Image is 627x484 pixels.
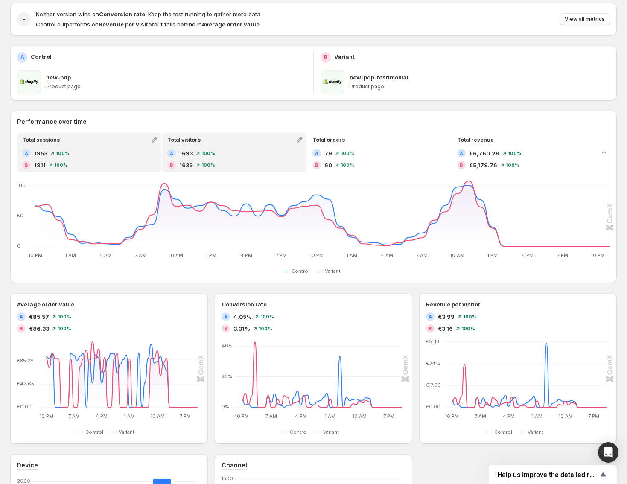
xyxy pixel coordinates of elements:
[170,163,173,168] h2: B
[58,326,71,331] span: 100 %
[58,314,71,319] span: 100 %
[36,11,262,17] span: Neither version wins on . Keep the test running to gather more data.
[591,252,605,258] text: 10 PM
[560,13,610,25] button: View all metrics
[46,83,306,90] p: Product page
[119,429,134,435] span: Variant
[497,469,608,480] button: Show survey - Help us improve the detailed report for A/B campaigns
[222,300,267,309] h3: Conversion rate
[598,442,618,463] div: Open Intercom Messenger
[350,73,408,82] p: new-pdp-testimonial
[28,252,42,258] text: 10 PM
[17,213,23,219] text: 50
[528,429,543,435] span: Variant
[429,314,432,319] h2: A
[17,404,32,410] text: €0.00
[503,413,515,419] text: 4 PM
[276,252,287,258] text: 7 PM
[487,427,516,437] button: Control
[170,151,173,156] h2: A
[222,475,233,481] text: 1500
[235,413,249,419] text: 10 PM
[450,252,464,258] text: 10 AM
[65,252,76,258] text: 1 AM
[17,182,26,188] text: 100
[325,268,341,274] span: Variant
[179,161,193,169] span: 1636
[460,163,463,168] h2: B
[39,413,53,419] text: 10 PM
[222,343,233,349] text: 40%
[457,137,494,143] span: Total revenue
[346,252,357,258] text: 1 AM
[180,413,191,419] text: 7 PM
[324,54,327,61] h2: B
[179,149,193,157] span: 1693
[68,413,80,419] text: 7 AM
[31,52,52,61] p: Control
[56,151,70,156] span: 100 %
[383,413,394,419] text: 7 PM
[17,70,41,93] img: new-pdp
[463,314,477,319] span: 100 %
[17,117,610,126] h2: Performance over time
[17,300,74,309] h3: Average order value
[167,137,201,143] span: Total visitors
[381,252,393,258] text: 4 AM
[290,429,308,435] span: Control
[598,146,610,158] button: Collapse chart
[34,149,47,157] span: 1953
[426,300,481,309] h3: Revenue per visitor
[324,413,335,419] text: 1 AM
[20,326,23,331] h2: B
[99,21,154,28] strong: Revenue per visitor
[426,338,439,344] text: €51.18
[46,73,71,82] p: new-pdp
[224,326,227,331] h2: B
[350,83,610,90] p: Product page
[565,16,605,23] span: View all metrics
[169,252,183,258] text: 10 AM
[17,461,38,469] h3: Device
[315,163,318,168] h2: B
[321,70,344,93] img: new-pdp-testimonial
[206,252,216,258] text: 1 PM
[317,266,344,276] button: Variant
[17,381,34,387] text: €42.65
[29,312,49,321] span: €85.57
[508,151,522,156] span: 100 %
[20,54,24,61] h2: A
[309,252,324,258] text: 10 PM
[23,15,26,23] h2: -
[233,324,250,333] span: 3.31%
[475,413,486,419] text: 7 AM
[558,413,573,419] text: 10 AM
[315,427,342,437] button: Variant
[282,427,311,437] button: Control
[17,243,20,249] text: 0
[445,413,459,419] text: 10 PM
[588,413,599,419] text: 7 PM
[202,21,260,28] strong: Average order value
[124,413,135,419] text: 1 AM
[426,360,441,366] text: €34.12
[438,312,455,321] span: €3.99
[292,268,309,274] span: Control
[29,324,49,333] span: €86.33
[469,161,497,169] span: €5,179.76
[324,161,332,169] span: 60
[240,252,252,258] text: 4 PM
[460,151,463,156] h2: A
[352,413,367,419] text: 10 AM
[20,314,23,319] h2: A
[201,163,215,168] span: 100 %
[522,252,534,258] text: 4 PM
[315,151,318,156] h2: A
[25,151,28,156] h2: A
[557,252,568,258] text: 7 PM
[469,149,499,157] span: €6,760.29
[22,137,60,143] span: Total sessions
[497,471,598,479] span: Help us improve the detailed report for A/B campaigns
[201,151,215,156] span: 100 %
[506,163,519,168] span: 100 %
